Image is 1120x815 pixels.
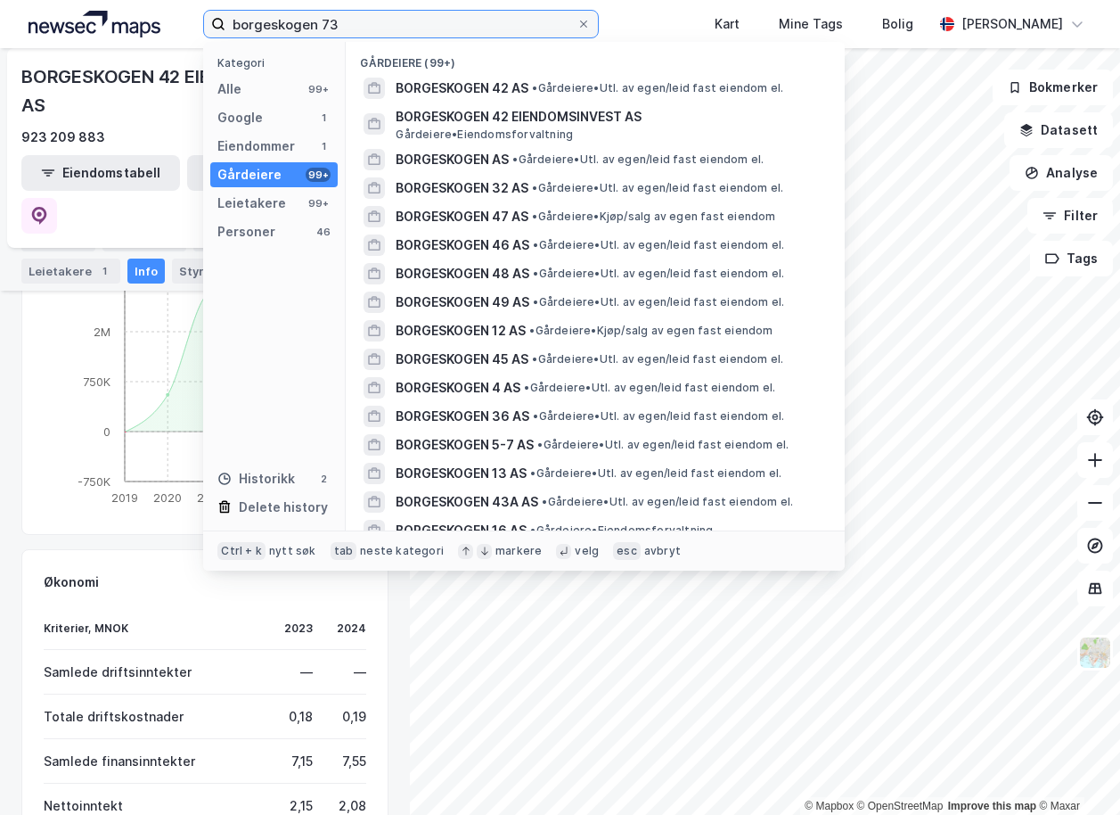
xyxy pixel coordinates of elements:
[334,622,366,635] div: 2024
[217,542,266,560] div: Ctrl + k
[95,262,113,280] div: 1
[644,544,681,558] div: avbryt
[396,78,528,99] span: BORGESKOGEN 42 AS
[44,709,259,724] div: Totale driftskostnader
[83,374,110,388] tspan: 750K
[396,206,528,227] span: BORGESKOGEN 47 AS
[805,800,854,812] a: Mapbox
[346,42,845,74] div: Gårdeiere (99+)
[1004,112,1113,148] button: Datasett
[396,349,528,370] span: BORGESKOGEN 45 AS
[153,490,182,505] tspan: 2020
[533,238,538,251] span: •
[532,81,537,95] span: •
[316,472,331,486] div: 2
[334,709,366,724] div: 0,19
[530,523,535,537] span: •
[127,259,165,284] div: Info
[111,490,138,505] tspan: 2019
[993,70,1113,105] button: Bokmerker
[281,798,313,813] div: 2,15
[533,409,784,424] span: Gårdeiere • Utl. av egen/leid fast eiendom el.
[29,11,160,37] img: logo.a4113a55bc3d86da70a041830d287a7e.svg
[1027,198,1113,234] button: Filter
[533,238,784,252] span: Gårdeiere • Utl. av egen/leid fast eiendom el.
[396,177,528,199] span: BORGESKOGEN 32 AS
[217,193,286,214] div: Leietakere
[281,664,313,679] div: —
[334,664,366,679] div: —
[269,544,316,558] div: nytt søk
[1031,729,1120,815] div: Kontrollprogram for chat
[537,438,789,452] span: Gårdeiere • Utl. av egen/leid fast eiendom el.
[537,438,543,451] span: •
[316,111,331,125] div: 1
[396,434,534,456] span: BORGESKOGEN 5-7 AS
[524,381,529,394] span: •
[306,168,331,182] div: 99+
[396,377,520,399] span: BORGESKOGEN 4 AS
[532,210,537,223] span: •
[532,181,783,195] span: Gårdeiere • Utl. av egen/leid fast eiendom el.
[532,210,775,224] span: Gårdeiere • Kjøp/salg av egen fast eiendom
[44,622,259,635] div: Kriterier, MNOK
[961,13,1063,35] div: [PERSON_NAME]
[21,127,105,148] div: 923 209 883
[396,106,823,128] span: BORGESKOGEN 42 EIENDOMSINVEST AS
[44,753,259,769] div: Samlede finansinntekter
[542,495,793,509] span: Gårdeiere • Utl. av egen/leid fast eiendom el.
[575,544,599,558] div: velg
[533,267,784,281] span: Gårdeiere • Utl. av egen/leid fast eiendom el.
[306,196,331,210] div: 99+
[396,406,529,427] span: BORGESKOGEN 36 AS
[882,13,913,35] div: Bolig
[857,800,944,812] a: OpenStreetMap
[78,473,110,488] tspan: -750K
[530,523,713,538] span: Gårdeiere • Eiendomsforvaltning
[396,235,529,256] span: BORGESKOGEN 46 AS
[715,13,740,35] div: Kart
[1031,729,1120,815] iframe: Chat Widget
[217,164,282,185] div: Gårdeiere
[530,466,535,480] span: •
[316,139,331,153] div: 1
[495,544,542,558] div: markere
[44,664,259,679] div: Samlede driftsinntekter
[103,424,110,438] tspan: 0
[239,497,328,518] div: Delete history
[542,495,547,508] span: •
[331,542,357,560] div: tab
[529,324,535,337] span: •
[225,11,576,37] input: Søk på adresse, matrikkel, gårdeiere, leietakere eller personer
[217,78,241,100] div: Alle
[187,155,346,191] button: Leietakertabell
[533,267,538,280] span: •
[396,263,529,284] span: BORGESKOGEN 48 AS
[217,221,275,243] div: Personer
[396,463,527,484] span: BORGESKOGEN 13 AS
[396,149,509,170] span: BORGESKOGEN AS
[1030,241,1113,276] button: Tags
[217,136,295,157] div: Eiendommer
[217,107,263,128] div: Google
[529,324,773,338] span: Gårdeiere • Kjøp/salg av egen fast eiendom
[281,753,313,769] div: 7,15
[533,295,784,309] span: Gårdeiere • Utl. av egen/leid fast eiendom el.
[532,352,783,366] span: Gårdeiere • Utl. av egen/leid fast eiendom el.
[533,295,538,309] span: •
[21,62,360,119] div: BORGESKOGEN 42 EIENDOMSINVEST AS
[532,352,537,366] span: •
[396,320,526,342] span: BORGESKOGEN 12 AS
[948,800,1036,812] a: Improve this map
[281,709,313,724] div: 0,18
[316,225,331,239] div: 46
[396,491,538,513] span: BORGESKOGEN 43A AS
[334,798,366,813] div: 2,08
[1010,155,1113,191] button: Analyse
[530,466,781,481] span: Gårdeiere • Utl. av egen/leid fast eiendom el.
[334,753,366,769] div: 7,55
[533,409,538,423] span: •
[532,181,537,194] span: •
[21,259,120,284] div: Leietakere
[524,381,775,395] span: Gårdeiere • Utl. av egen/leid fast eiendom el.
